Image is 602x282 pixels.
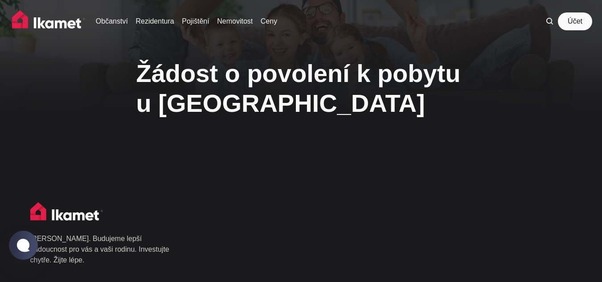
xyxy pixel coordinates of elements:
[568,17,582,25] font: Účet
[217,17,253,25] font: Nemovitost
[182,17,209,25] font: Pojištění
[560,12,590,30] a: Účet
[261,17,277,25] font: Ceny
[135,16,174,27] a: Rezidentura
[96,16,128,27] a: Občanství
[12,10,85,33] img: Ikametův domov
[261,16,277,27] a: Ceny
[182,16,209,27] a: Pojištění
[217,16,253,27] a: Nemovitost
[96,17,128,25] font: Občanství
[30,235,169,264] font: [PERSON_NAME]. Budujeme lepší budoucnost pro vás a vaši rodinu. Investujte chytře. Žijte lépe.
[30,202,103,225] img: Ikametův domov
[135,17,174,25] font: Rezidentura
[136,59,461,117] font: Žádost o povolení k pobytu u [GEOGRAPHIC_DATA]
